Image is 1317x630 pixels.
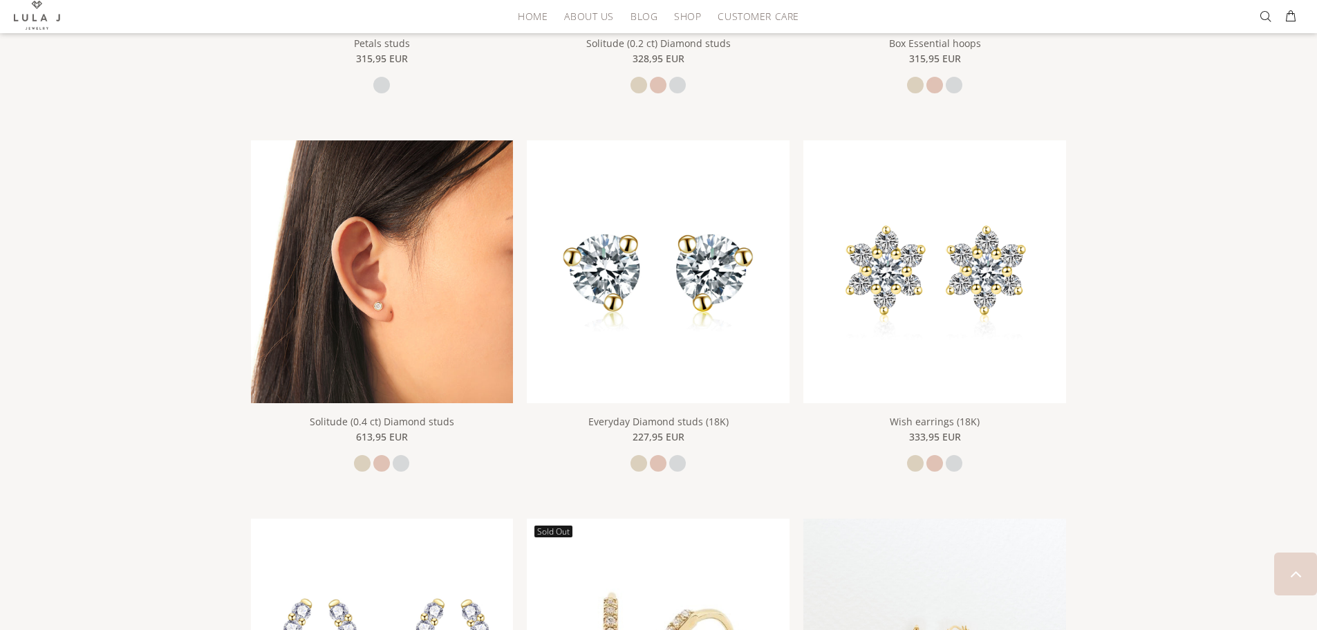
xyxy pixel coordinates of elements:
a: Everyday Diamond studs (18K) [527,264,790,277]
a: Wish earrings (18K) [890,415,980,428]
span: 613,95 EUR [356,429,408,445]
span: 333,95 EUR [909,429,961,445]
span: BLOG [631,11,657,21]
span: Sold Out [534,526,572,537]
a: Everyday Diamond studs (18K) [588,415,729,428]
a: Solitude (0.4 ct) Diamond studs Solitude (0.4 ct) Diamond studs [251,264,514,277]
span: CUSTOMER CARE [718,11,798,21]
span: SHOP [674,11,701,21]
a: Petals studs [354,37,410,50]
span: 227,95 EUR [633,429,684,445]
a: HOME [510,6,556,27]
a: Solitude (0.2 ct) Diamond studs [586,37,731,50]
span: 315,95 EUR [909,51,961,66]
a: Solitude (0.4 ct) Diamond studs [310,415,454,428]
span: ABOUT US [564,11,613,21]
a: ABOUT US [556,6,622,27]
a: CUSTOMER CARE [709,6,798,27]
span: HOME [518,11,548,21]
a: BLOG [622,6,666,27]
a: Box Essential hoops [889,37,981,50]
span: 315,95 EUR [356,51,408,66]
span: 328,95 EUR [633,51,684,66]
img: Solitude (0.4 ct) Diamond studs [251,140,514,403]
a: SHOP [666,6,709,27]
a: Wish earrings (18K) [803,264,1066,277]
a: BACK TO TOP [1274,553,1317,595]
